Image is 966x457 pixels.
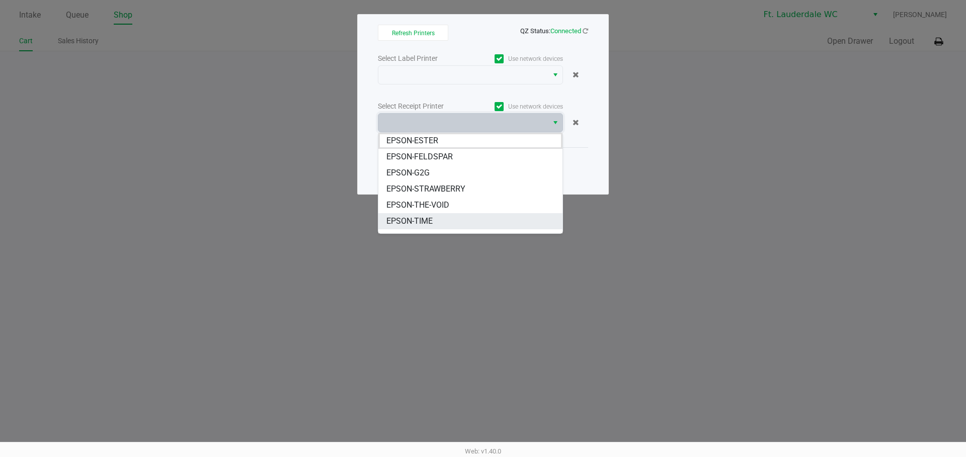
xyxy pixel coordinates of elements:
[386,231,440,243] span: EPSON-TURBO
[386,199,449,211] span: EPSON-THE-VOID
[520,27,588,35] span: QZ Status:
[548,114,562,132] button: Select
[470,54,563,63] label: Use network devices
[386,151,453,163] span: EPSON-FELDSPAR
[386,215,433,227] span: EPSON-TIME
[378,53,470,64] div: Select Label Printer
[386,167,430,179] span: EPSON-G2G
[548,66,562,84] button: Select
[386,135,438,147] span: EPSON-ESTER
[378,25,448,41] button: Refresh Printers
[386,183,465,195] span: EPSON-STRAWBERRY
[470,102,563,111] label: Use network devices
[550,27,581,35] span: Connected
[392,30,435,37] span: Refresh Printers
[465,447,501,455] span: Web: v1.40.0
[378,101,470,112] div: Select Receipt Printer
